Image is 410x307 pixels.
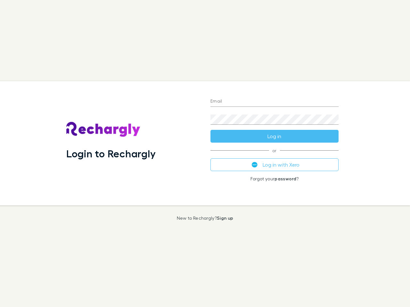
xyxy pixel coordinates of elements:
a: Sign up [217,215,233,221]
p: Forgot your ? [210,176,339,181]
img: Xero's logo [252,162,258,168]
img: Rechargly's Logo [66,122,141,137]
p: New to Rechargly? [177,216,234,221]
h1: Login to Rechargly [66,147,156,160]
button: Log in [210,130,339,143]
a: password [275,176,296,181]
button: Log in with Xero [210,158,339,171]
